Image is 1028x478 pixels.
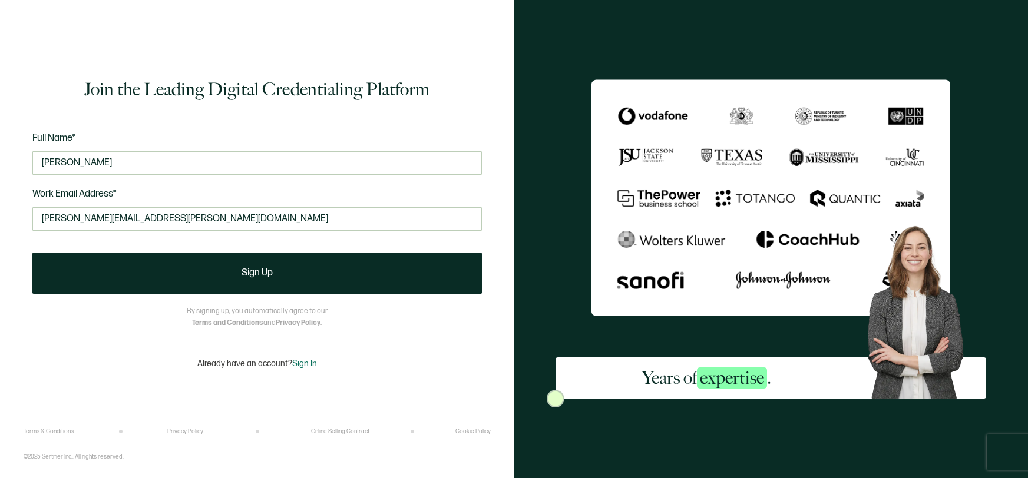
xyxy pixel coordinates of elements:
p: Already have an account? [197,358,317,369]
a: Terms and Conditions [192,318,263,327]
span: Sign Up [242,268,273,278]
a: Cookie Policy [455,428,491,435]
p: By signing up, you automatically agree to our and . [187,306,328,329]
span: Full Name* [32,132,75,144]
a: Privacy Policy [276,318,320,327]
span: expertise [697,367,767,389]
p: ©2025 Sertifier Inc.. All rights reserved. [24,453,124,460]
h2: Years of . [642,366,771,390]
img: Sertifier Signup [547,390,564,407]
img: Sertifier Signup - Years of <span class="strong-h">expertise</span>. Hero [857,217,986,399]
img: Sertifier Signup - Years of <span class="strong-h">expertise</span>. [591,79,950,316]
a: Terms & Conditions [24,428,74,435]
span: Work Email Address* [32,188,117,200]
input: Jane Doe [32,151,482,175]
input: Enter your work email address [32,207,482,231]
a: Online Selling Contract [311,428,369,435]
a: Privacy Policy [167,428,203,435]
h1: Join the Leading Digital Credentialing Platform [84,78,429,101]
span: Sign In [292,358,317,369]
button: Sign Up [32,253,482,294]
